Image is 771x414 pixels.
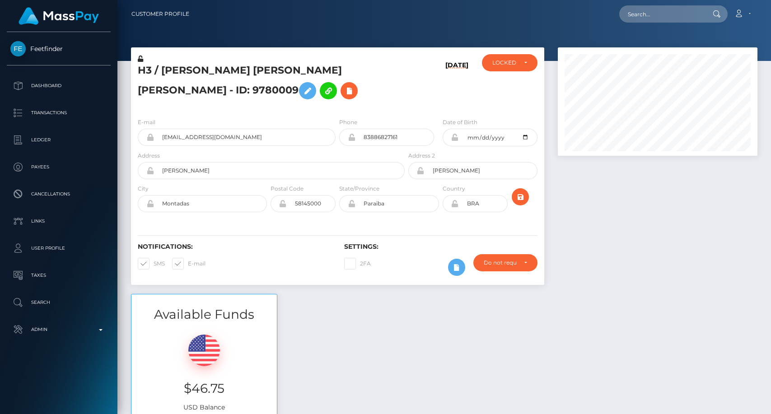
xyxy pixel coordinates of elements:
p: User Profile [10,242,107,255]
p: Cancellations [10,187,107,201]
label: E-mail [172,258,206,270]
label: State/Province [339,185,379,193]
h5: H3 / [PERSON_NAME] [PERSON_NAME] [PERSON_NAME] - ID: 9780009 [138,64,400,104]
button: Do not require [473,254,537,271]
a: Links [7,210,111,233]
label: Phone [339,118,357,126]
label: E-mail [138,118,155,126]
a: Search [7,291,111,314]
input: Search... [619,5,704,23]
div: LOCKED [492,59,516,66]
label: Country [443,185,465,193]
span: Feetfinder [7,45,111,53]
a: Ledger [7,129,111,151]
a: Dashboard [7,74,111,97]
img: USD.png [188,335,220,366]
p: Dashboard [10,79,107,93]
p: Links [10,214,107,228]
a: Admin [7,318,111,341]
h3: $46.75 [138,380,270,397]
label: Address [138,152,160,160]
p: Taxes [10,269,107,282]
a: Transactions [7,102,111,124]
p: Search [10,296,107,309]
label: SMS [138,258,165,270]
img: Feetfinder [10,41,26,56]
p: Transactions [10,106,107,120]
a: Customer Profile [131,5,189,23]
h6: [DATE] [445,61,468,107]
h6: Notifications: [138,243,331,251]
h3: Available Funds [131,306,277,323]
div: Do not require [484,259,516,266]
label: Address 2 [408,152,435,160]
label: Date of Birth [443,118,477,126]
p: Payees [10,160,107,174]
a: User Profile [7,237,111,260]
label: City [138,185,149,193]
h6: Settings: [344,243,537,251]
a: Cancellations [7,183,111,205]
p: Ledger [10,133,107,147]
p: Admin [10,323,107,336]
button: LOCKED [482,54,537,71]
label: 2FA [344,258,371,270]
a: Taxes [7,264,111,287]
img: MassPay Logo [19,7,99,25]
a: Payees [7,156,111,178]
label: Postal Code [271,185,304,193]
